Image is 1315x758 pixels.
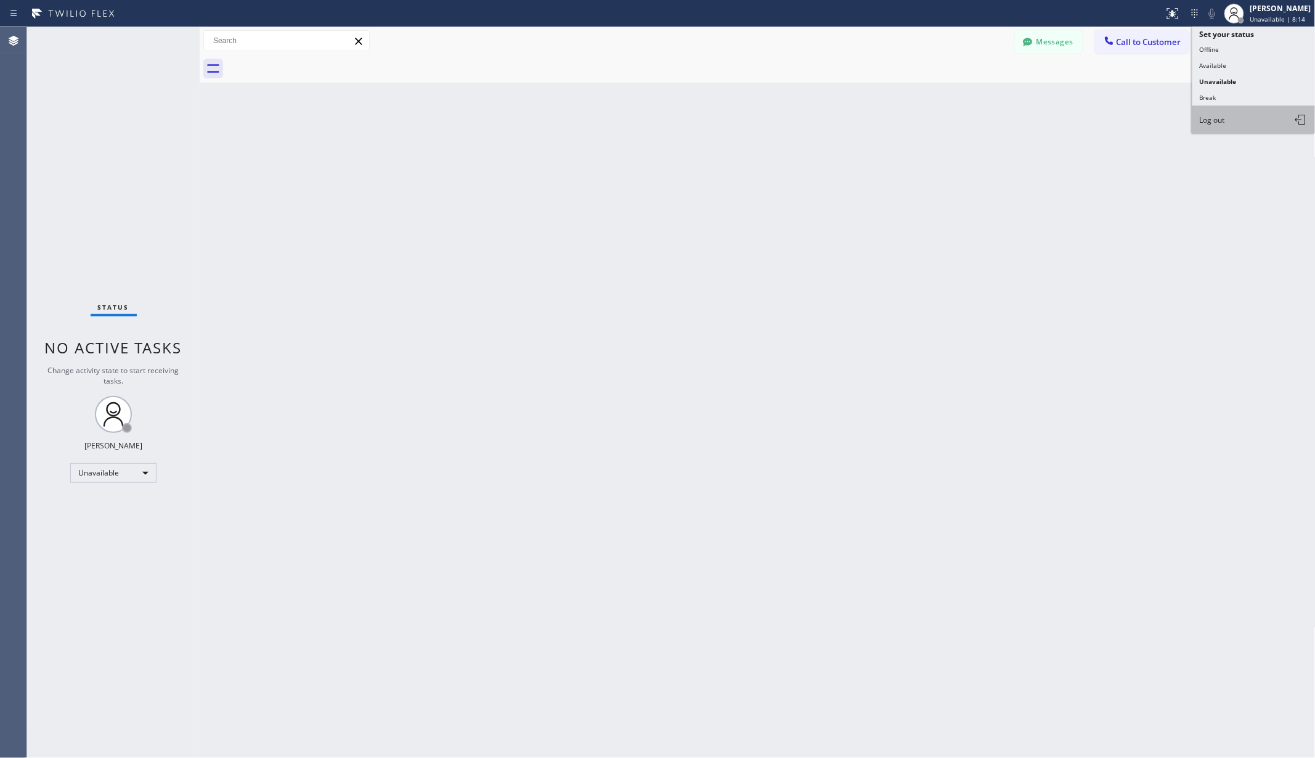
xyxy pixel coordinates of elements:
[70,463,157,483] div: Unavailable
[1250,15,1306,23] span: Unavailable | 8:14
[1117,36,1181,47] span: Call to Customer
[1250,3,1311,14] div: [PERSON_NAME]
[1095,30,1189,54] button: Call to Customer
[84,440,142,451] div: [PERSON_NAME]
[1015,30,1083,54] button: Messages
[1203,5,1221,22] button: Mute
[98,303,129,311] span: Status
[204,31,369,51] input: Search
[48,365,179,386] span: Change activity state to start receiving tasks.
[45,337,182,358] span: No active tasks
